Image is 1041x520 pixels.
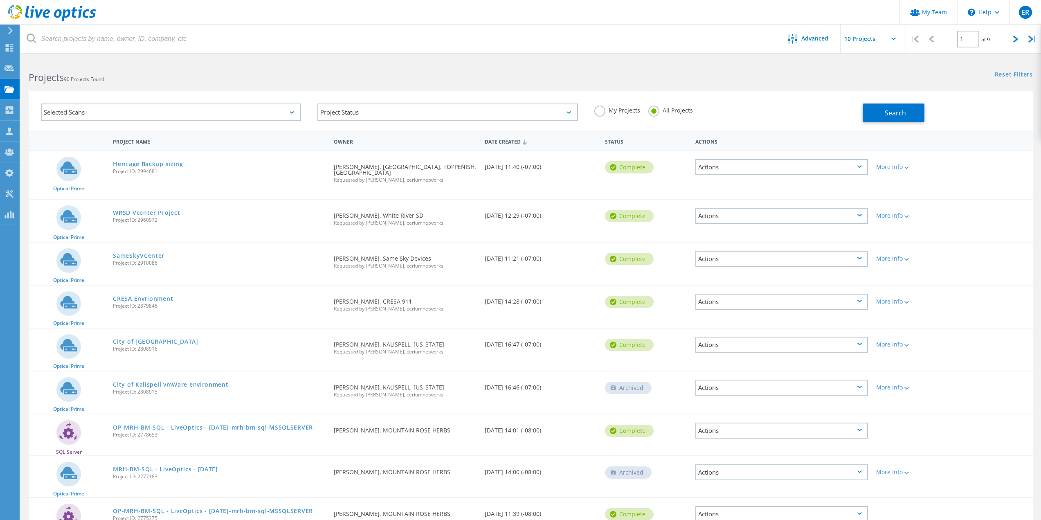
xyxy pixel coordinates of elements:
div: [PERSON_NAME], KALISPELL, [US_STATE] [330,371,480,405]
div: [PERSON_NAME], KALISPELL, [US_STATE] [330,329,480,362]
div: Status [601,133,691,149]
div: [PERSON_NAME], MOUNTAIN ROSE HERBS [330,414,480,441]
span: Project ID: 2910086 [113,261,326,266]
span: Project ID: 2879846 [113,304,326,308]
span: Project ID: 2808916 [113,347,326,351]
div: [DATE] 16:46 (-07:00) [481,371,601,398]
span: of 9 [981,36,990,43]
span: SQL Server [56,450,82,455]
div: More Info [876,256,948,261]
a: SameSkyVCenter [113,253,164,259]
a: MRH-BM-SQL - LiveOptics - [DATE] [113,466,218,472]
div: [PERSON_NAME], Same Sky Devices [330,243,480,277]
div: Owner [330,133,480,149]
a: CRESA Envrionment [113,296,173,302]
span: Project ID: 2808915 [113,389,326,394]
div: | [906,25,923,54]
span: Requested by [PERSON_NAME], ceriumnetworks [334,306,476,311]
span: 90 Projects Found [64,76,104,83]
div: More Info [876,385,948,390]
div: Actions [695,251,868,267]
div: [PERSON_NAME], MOUNTAIN ROSE HERBS [330,456,480,483]
div: Archived [605,382,652,394]
a: City of [GEOGRAPHIC_DATA] [113,339,198,344]
div: [DATE] 14:01 (-08:00) [481,414,601,441]
div: Actions [695,294,868,310]
label: My Projects [594,106,640,113]
a: Heritage Backup sizing [113,161,183,167]
div: Actions [695,423,868,439]
label: All Projects [648,106,693,113]
div: [DATE] 12:29 (-07:00) [481,200,601,227]
span: Optical Prime [53,407,84,412]
a: Live Optics Dashboard [8,17,96,23]
div: Actions [695,464,868,480]
span: Requested by [PERSON_NAME], ceriumnetworks [334,263,476,268]
span: Advanced [801,36,828,41]
span: Requested by [PERSON_NAME], ceriumnetworks [334,349,476,354]
div: Date Created [481,133,601,149]
div: Project Status [317,104,578,121]
div: Complete [605,161,654,173]
span: Project ID: 2994681 [113,169,326,174]
div: Actions [691,133,872,149]
a: OP-MRH-BM-SQL - LiveOptics - [DATE]-mrh-bm-sql-MSSQLSERVER [113,508,313,514]
div: Selected Scans [41,104,301,121]
b: Projects [29,71,64,84]
div: Complete [605,339,654,351]
span: Optical Prime [53,364,84,369]
div: Project Name [109,133,330,149]
div: Complete [605,253,654,265]
div: [PERSON_NAME], CRESA 911 [330,286,480,320]
span: Project ID: 2960972 [113,218,326,223]
span: Optical Prime [53,235,84,240]
input: Search projects by name, owner, ID, company, etc [20,25,776,53]
span: Requested by [PERSON_NAME], ceriumnetworks [334,221,476,225]
span: Requested by [PERSON_NAME], ceriumnetworks [334,178,476,182]
span: Optical Prime [53,278,84,283]
div: Archived [605,466,652,479]
a: WRSD Vcenter Project [113,210,180,216]
span: Optical Prime [53,321,84,326]
div: [DATE] 11:21 (-07:00) [481,243,601,270]
a: Reset Filters [995,72,1033,79]
div: Actions [695,159,868,175]
span: ER [1021,9,1029,16]
svg: \n [968,9,975,16]
span: Optical Prime [53,186,84,191]
div: More Info [876,299,948,304]
div: [PERSON_NAME], White River SD [330,200,480,234]
div: Complete [605,296,654,308]
span: Requested by [PERSON_NAME], ceriumnetworks [334,392,476,397]
div: Complete [605,425,654,437]
div: More Info [876,213,948,218]
div: Complete [605,210,654,222]
div: [DATE] 11:40 (-07:00) [481,151,601,178]
span: Project ID: 2778653 [113,432,326,437]
div: More Info [876,164,948,170]
div: Actions [695,208,868,224]
a: OP-MRH-BM-SQL - LiveOptics - [DATE]-mrh-bm-sql-MSSQLSERVER [113,425,313,430]
a: City of Kalispell vmWare environment [113,382,228,387]
div: Actions [695,337,868,353]
div: [DATE] 16:47 (-07:00) [481,329,601,356]
span: Search [885,108,906,117]
span: Project ID: 2777183 [113,474,326,479]
div: [PERSON_NAME], [GEOGRAPHIC_DATA], TOPPENISH, [GEOGRAPHIC_DATA] [330,151,480,191]
span: Optical Prime [53,491,84,496]
div: More Info [876,342,948,347]
div: [DATE] 14:28 (-07:00) [481,286,601,313]
div: More Info [876,469,948,475]
button: Search [863,104,924,122]
div: [DATE] 14:00 (-08:00) [481,456,601,483]
div: Actions [695,380,868,396]
div: | [1024,25,1041,54]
